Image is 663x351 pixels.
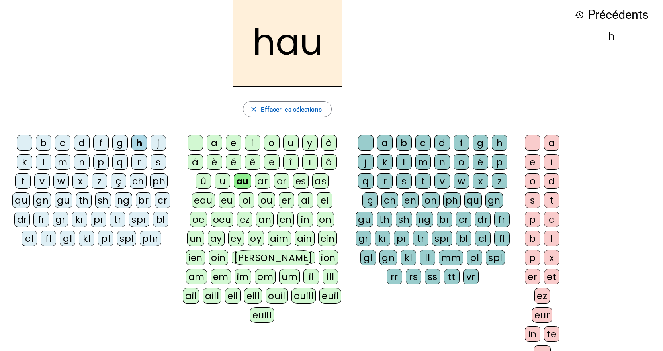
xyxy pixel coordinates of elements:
[130,173,147,189] div: ch
[129,212,149,227] div: spr
[192,192,215,208] div: eau
[394,231,409,246] div: pr
[416,212,433,227] div: ng
[203,288,221,304] div: aill
[415,173,431,189] div: t
[226,135,241,151] div: e
[437,212,452,227] div: br
[534,288,550,304] div: ez
[544,269,559,284] div: et
[425,269,440,284] div: ss
[456,212,471,227] div: cr
[473,135,488,151] div: g
[93,154,109,170] div: p
[463,269,479,284] div: vr
[17,154,32,170] div: k
[467,250,482,265] div: pl
[434,135,450,151] div: d
[439,250,463,265] div: mm
[207,154,222,170] div: è
[243,101,332,117] button: Effacer les sélections
[297,212,313,227] div: in
[111,173,126,189] div: ç
[190,212,207,227] div: oe
[362,192,378,208] div: ç
[211,212,234,227] div: oeu
[321,135,337,151] div: à
[544,231,559,246] div: l
[256,212,274,227] div: an
[575,5,649,25] h3: Précédents
[274,173,289,189] div: or
[415,154,431,170] div: m
[33,212,49,227] div: fr
[544,154,559,170] div: i
[544,250,559,265] div: x
[360,250,376,265] div: gl
[293,173,309,189] div: es
[266,288,287,304] div: ouil
[255,269,276,284] div: om
[237,212,252,227] div: ez
[232,250,315,265] div: [PERSON_NAME]
[250,307,274,323] div: euill
[187,231,204,246] div: un
[456,231,471,246] div: bl
[377,135,393,151] div: a
[544,326,559,342] div: te
[402,192,419,208] div: en
[575,31,649,42] div: h
[485,192,503,208] div: gn
[295,231,315,246] div: ain
[443,192,461,208] div: ph
[525,154,540,170] div: e
[492,154,507,170] div: p
[283,135,299,151] div: u
[375,231,390,246] div: kr
[381,192,398,208] div: ch
[245,154,260,170] div: ê
[91,212,106,227] div: pr
[41,231,56,246] div: fl
[464,192,482,208] div: qu
[115,192,132,208] div: ng
[33,192,51,208] div: gn
[406,269,421,284] div: rs
[401,250,416,265] div: kl
[250,105,258,113] mat-icon: close
[319,288,341,304] div: euil
[53,212,68,227] div: gr
[434,173,450,189] div: v
[151,154,166,170] div: s
[207,135,222,151] div: a
[112,154,128,170] div: q
[153,212,168,227] div: bl
[245,135,260,151] div: i
[110,212,125,227] div: tr
[396,212,412,227] div: sh
[544,192,559,208] div: t
[239,192,254,208] div: oi
[74,135,90,151] div: d
[283,154,299,170] div: î
[235,269,251,284] div: im
[575,10,584,20] mat-icon: history
[92,173,107,189] div: z
[525,326,540,342] div: in
[486,250,505,265] div: spl
[279,192,294,208] div: er
[255,173,270,189] div: ar
[396,173,412,189] div: s
[264,135,280,151] div: o
[544,173,559,189] div: d
[358,173,374,189] div: q
[544,135,559,151] div: a
[454,173,469,189] div: w
[186,269,207,284] div: am
[434,154,450,170] div: n
[319,250,338,265] div: ion
[53,173,69,189] div: w
[492,135,507,151] div: h
[74,154,90,170] div: n
[291,288,316,304] div: ouill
